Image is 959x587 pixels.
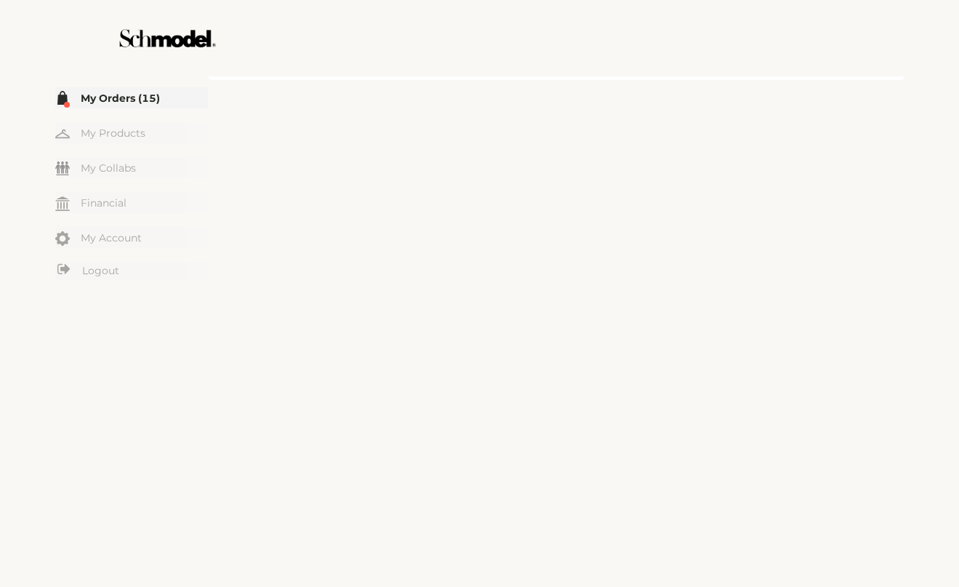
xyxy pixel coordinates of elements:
img: my-friends.svg [55,161,70,175]
a: My Collabs [55,157,208,178]
img: my-order.svg [55,91,70,105]
a: My Account [55,227,208,248]
a: Financial [55,192,208,213]
a: My Products [55,122,208,143]
img: my-hanger.svg [55,127,70,141]
img: my-account.svg [55,231,70,246]
a: My Orders (15) [55,87,208,108]
a: Logout [55,262,208,280]
img: my-financial.svg [55,196,70,211]
div: Menu [55,87,208,282]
